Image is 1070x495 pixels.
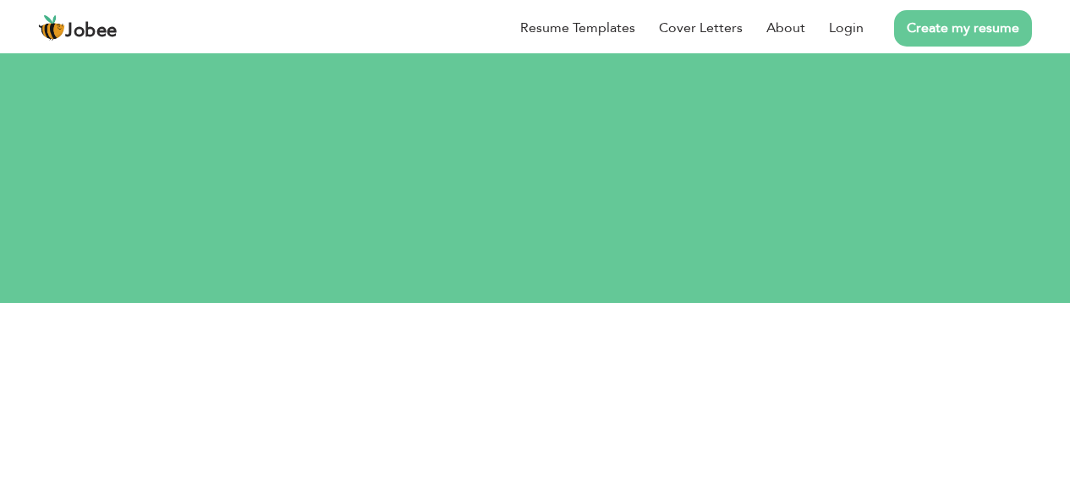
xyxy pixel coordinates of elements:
a: Resume Templates [520,18,635,38]
a: About [766,18,805,38]
a: Login [829,18,864,38]
a: Cover Letters [659,18,743,38]
a: Jobee [38,14,118,41]
a: Create my resume [894,10,1032,47]
img: jobee.io [38,14,65,41]
span: Jobee [65,22,118,41]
